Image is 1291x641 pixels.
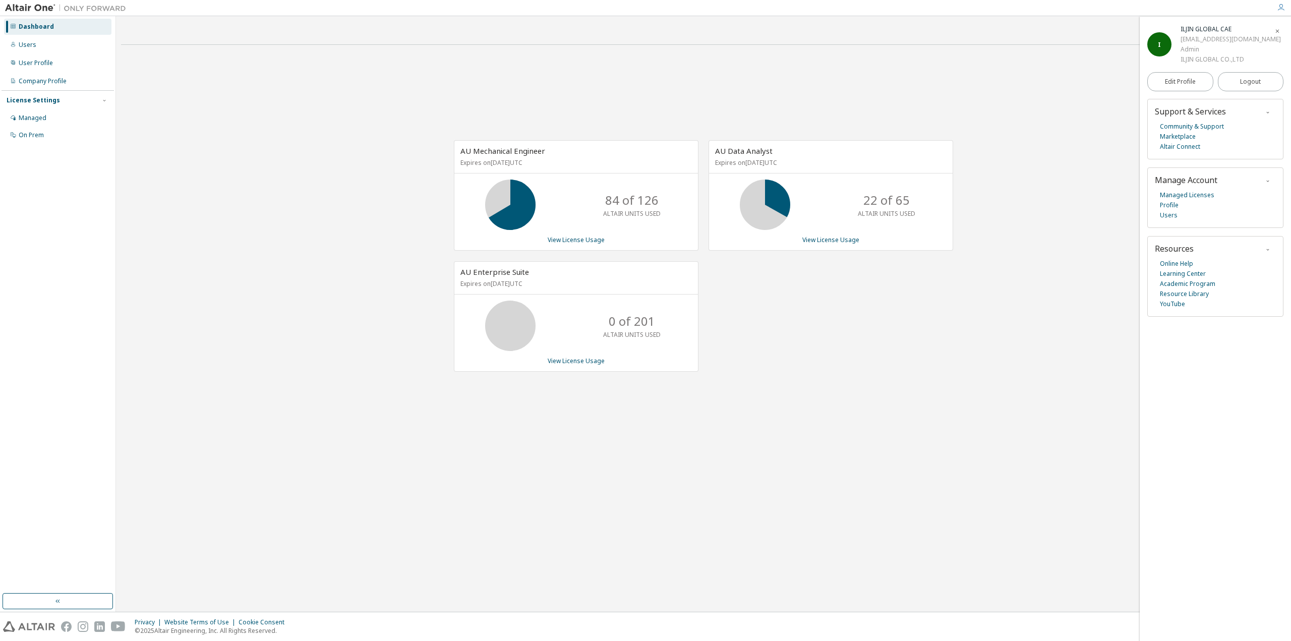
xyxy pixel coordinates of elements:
div: Users [19,41,36,49]
p: 22 of 65 [863,192,910,209]
p: © 2025 Altair Engineering, Inc. All Rights Reserved. [135,626,290,635]
span: Logout [1240,77,1261,87]
a: Altair Connect [1160,142,1200,152]
img: facebook.svg [61,621,72,632]
p: 84 of 126 [605,192,659,209]
div: Privacy [135,618,164,626]
a: Users [1160,210,1178,220]
p: ALTAIR UNITS USED [603,330,661,339]
a: YouTube [1160,299,1185,309]
div: Website Terms of Use [164,618,239,626]
span: AU Enterprise Suite [460,267,529,277]
a: Resource Library [1160,289,1209,299]
p: Expires on [DATE] UTC [715,158,944,167]
div: Cookie Consent [239,618,290,626]
span: Support & Services [1155,106,1226,117]
img: youtube.svg [111,621,126,632]
img: altair_logo.svg [3,621,55,632]
div: [EMAIL_ADDRESS][DOMAIN_NAME] [1181,34,1281,44]
span: Resources [1155,243,1194,254]
img: instagram.svg [78,621,88,632]
a: Edit Profile [1147,72,1213,91]
a: Learning Center [1160,269,1206,279]
div: Managed [19,114,46,122]
button: Logout [1218,72,1284,91]
a: Online Help [1160,259,1193,269]
span: I [1158,40,1161,49]
a: View License Usage [548,236,605,244]
span: Edit Profile [1165,78,1196,86]
div: License Settings [7,96,60,104]
a: Academic Program [1160,279,1215,289]
img: Altair One [5,3,131,13]
div: ILJIN GLOBAL CAE [1181,24,1281,34]
a: Managed Licenses [1160,190,1214,200]
img: linkedin.svg [94,621,105,632]
a: Profile [1160,200,1179,210]
p: 0 of 201 [609,313,655,330]
a: Community & Support [1160,122,1224,132]
p: ALTAIR UNITS USED [603,209,661,218]
div: Company Profile [19,77,67,85]
div: Dashboard [19,23,54,31]
div: Admin [1181,44,1281,54]
p: Expires on [DATE] UTC [460,158,689,167]
a: Marketplace [1160,132,1196,142]
span: AU Mechanical Engineer [460,146,545,156]
a: View License Usage [548,357,605,365]
p: ALTAIR UNITS USED [858,209,915,218]
div: User Profile [19,59,53,67]
p: Expires on [DATE] UTC [460,279,689,288]
span: AU Data Analyst [715,146,773,156]
span: Manage Account [1155,174,1217,186]
a: View License Usage [802,236,859,244]
div: On Prem [19,131,44,139]
div: ILJIN GLOBAL CO.,LTD [1181,54,1281,65]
